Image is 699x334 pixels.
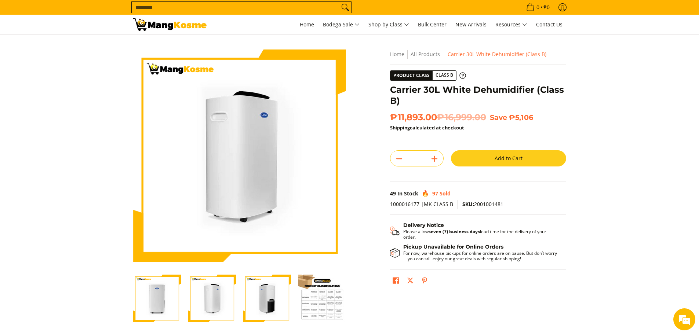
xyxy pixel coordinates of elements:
[414,15,450,34] a: Bulk Center
[391,275,401,288] a: Share on Facebook
[390,124,410,131] a: Shipping
[440,190,451,197] span: Sold
[133,18,207,31] img: Carrier 30-Liter Dehumidifier - White (Class B) l Mang Kosme
[403,250,559,261] p: For now, warehouse pickups for online orders are on pause. But don’t worry—you can still enjoy ou...
[462,201,474,208] span: SKU:
[403,229,559,240] p: Please allow lead time for the delivery of your order.
[490,113,507,122] span: Save
[432,190,438,197] span: 97
[448,51,546,58] span: Carrier 30L White Dehumidifier (Class B)
[492,15,531,34] a: Resources
[535,5,540,10] span: 0
[462,201,503,208] span: 2001001481
[390,124,464,131] strong: calculated at checkout
[418,21,447,28] span: Bulk Center
[298,275,346,322] img: Carrier 30L White Dehumidifier (Class B)-4
[495,20,527,29] span: Resources
[390,153,408,165] button: Subtract
[188,275,236,322] img: Carrier 30L White Dehumidifier (Class B)-2
[390,51,404,58] a: Home
[429,228,480,235] strong: seven (7) business days
[536,21,563,28] span: Contact Us
[300,21,314,28] span: Home
[296,15,318,34] a: Home
[390,71,433,80] span: Product Class
[390,201,453,208] span: 1000016177 |MK CLASS B
[133,275,181,322] img: carrier-30-liter-dehumidier-premium-full-view-mang-kosme
[390,190,396,197] span: 49
[403,222,444,228] strong: Delivery Notice
[437,112,486,123] del: ₱16,999.00
[509,113,533,122] span: ₱5,106
[365,15,413,34] a: Shop by Class
[451,150,566,166] button: Add to Cart
[405,275,415,288] a: Post on X
[403,243,503,250] strong: Pickup Unavailable for Online Orders
[426,153,443,165] button: Add
[243,275,291,322] img: Carrier 30L White Dehumidifier (Class B)-3
[452,15,490,34] a: New Arrivals
[319,15,363,34] a: Bodega Sale
[390,70,466,81] a: Product Class Class B
[368,20,409,29] span: Shop by Class
[390,222,559,240] button: Shipping & Delivery
[390,84,566,106] h1: Carrier 30L White Dehumidifier (Class B)
[390,112,486,123] span: ₱11,893.00
[323,20,360,29] span: Bodega Sale
[542,5,551,10] span: ₱0
[433,71,456,80] span: Class B
[411,51,440,58] a: All Products
[419,275,430,288] a: Pin on Pinterest
[532,15,566,34] a: Contact Us
[455,21,487,28] span: New Arrivals
[524,3,552,11] span: •
[339,2,351,13] button: Search
[390,49,566,59] nav: Breadcrumbs
[397,190,418,197] span: In Stock
[214,15,566,34] nav: Main Menu
[133,49,346,262] img: Carrier 30L White Dehumidifier (Class B)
